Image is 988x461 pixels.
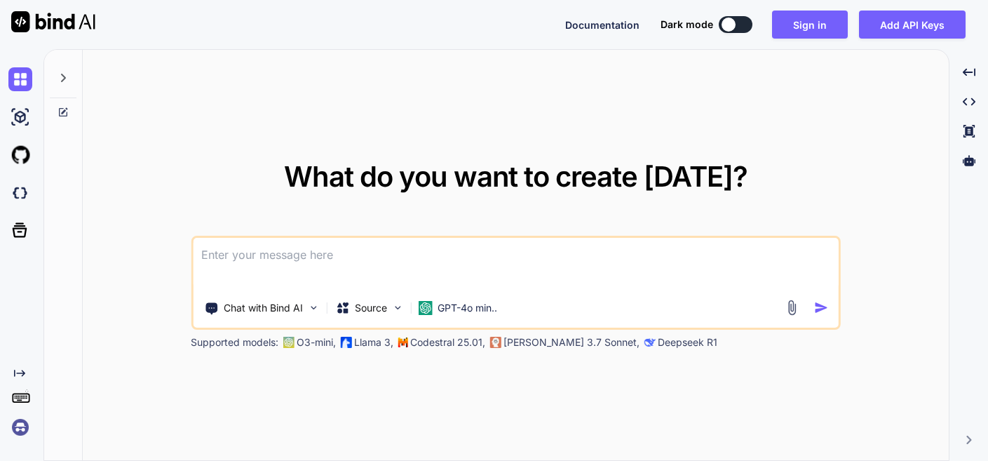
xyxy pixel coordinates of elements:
[191,335,278,349] p: Supported models:
[8,67,32,91] img: chat
[565,19,640,31] span: Documentation
[772,11,848,39] button: Sign in
[8,415,32,439] img: signin
[644,337,655,348] img: claude
[8,143,32,167] img: githubLight
[224,301,303,315] p: Chat with Bind AI
[8,181,32,205] img: darkCloudIdeIcon
[438,301,497,315] p: GPT-4o min..
[340,337,351,348] img: Llama2
[489,337,501,348] img: claude
[283,337,294,348] img: GPT-4
[391,302,403,314] img: Pick Models
[11,11,95,32] img: Bind AI
[355,301,387,315] p: Source
[565,18,640,32] button: Documentation
[418,301,432,315] img: GPT-4o mini
[284,159,747,194] span: What do you want to create [DATE]?
[354,335,393,349] p: Llama 3,
[661,18,713,32] span: Dark mode
[658,335,717,349] p: Deepseek R1
[8,105,32,129] img: ai-studio
[503,335,640,349] p: [PERSON_NAME] 3.7 Sonnet,
[398,338,407,347] img: Mistral-AI
[814,300,829,315] img: icon
[859,11,966,39] button: Add API Keys
[297,335,336,349] p: O3-mini,
[307,302,319,314] img: Pick Tools
[410,335,485,349] p: Codestral 25.01,
[784,300,800,316] img: attachment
